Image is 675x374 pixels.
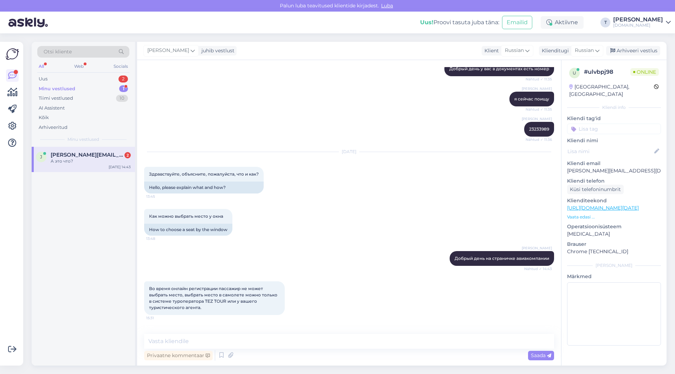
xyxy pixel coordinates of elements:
input: Lisa nimi [567,147,653,155]
a: [PERSON_NAME][DOMAIN_NAME] [613,17,671,28]
div: 10 [116,95,128,102]
span: Nähtud ✓ 14:43 [524,266,552,271]
div: Web [73,62,85,71]
span: Online [630,68,659,76]
p: Kliendi email [567,160,661,167]
span: jelena.ahmetsina@hotmail.com [51,152,124,158]
div: Klienditugi [539,47,569,54]
p: Operatsioonisüsteem [567,223,661,230]
div: 1 [119,85,128,92]
span: [PERSON_NAME] [522,245,552,251]
p: [PERSON_NAME][EMAIL_ADDRESS][DOMAIN_NAME] [567,167,661,175]
div: [DATE] 14:43 [109,164,131,170]
p: Klienditeekond [567,197,661,204]
span: 23233989 [529,126,549,132]
span: Nähtud ✓ 11:35 [526,77,552,82]
img: Askly Logo [6,47,19,61]
span: 15:31 [146,315,173,321]
div: [PERSON_NAME] [613,17,663,22]
p: Chrome [TECHNICAL_ID] [567,248,661,255]
p: Kliendi nimi [567,137,661,144]
div: [PERSON_NAME] [567,262,661,269]
span: Как можно выбрать место у окна [149,214,223,219]
span: j [40,154,42,159]
input: Lisa tag [567,124,661,134]
span: Во время онлайн регистрации пассажир не может выбрать место, выбрать место в самолете можно тольк... [149,286,278,310]
span: Russian [505,47,524,54]
div: Küsi telefoninumbrit [567,185,624,194]
div: All [37,62,45,71]
button: Emailid [502,16,532,29]
div: Privaatne kommentaar [144,351,213,360]
a: [URL][DOMAIN_NAME][DATE] [567,205,639,211]
div: Hello, please explain what and how? [144,182,264,193]
div: [DATE] [144,149,554,155]
p: Märkmed [567,273,661,280]
span: [PERSON_NAME] [147,47,189,54]
div: А это что? [51,158,131,164]
span: 13:45 [146,194,173,199]
div: juhib vestlust [199,47,234,54]
span: я сейчас поищу [514,96,549,101]
span: [PERSON_NAME] [522,116,552,122]
div: Socials [112,62,129,71]
div: Aktiivne [541,16,584,29]
div: [DOMAIN_NAME] [613,22,663,28]
span: Russian [575,47,594,54]
p: [MEDICAL_DATA] [567,230,661,238]
p: Kliendi tag'id [567,115,661,122]
span: Saada [531,352,551,359]
div: Uus [39,76,47,83]
span: Добрый день у вас в документах есть номер [449,66,549,71]
p: Kliendi telefon [567,177,661,185]
div: T [600,18,610,27]
span: Nähtud ✓ 11:35 [526,107,552,112]
span: Здравствуйте, объясните, пожалуйста, что и как? [149,171,259,177]
div: Tiimi vestlused [39,95,73,102]
div: How to choose a seat by the window [144,224,232,236]
div: Kliendi info [567,104,661,111]
p: Brauser [567,241,661,248]
div: Proovi tasuta juba täna: [420,18,499,27]
span: [PERSON_NAME] [522,86,552,91]
div: Arhiveeri vestlus [606,46,660,55]
div: Arhiveeritud [39,124,67,131]
span: Добрый день на страничке авиакомпании [455,256,549,261]
span: Nähtud ✓ 11:36 [526,137,552,142]
div: 2 [118,76,128,83]
span: Otsi kliente [44,48,72,55]
div: Minu vestlused [39,85,75,92]
div: Klient [482,47,499,54]
p: Vaata edasi ... [567,214,661,220]
span: 13:48 [146,236,173,241]
span: u [573,70,576,76]
div: 2 [124,152,131,158]
div: AI Assistent [39,105,65,112]
div: [GEOGRAPHIC_DATA], [GEOGRAPHIC_DATA] [569,83,654,98]
div: # ulvbpj98 [584,68,630,76]
b: Uus! [420,19,433,26]
span: Luba [379,2,395,9]
span: Minu vestlused [67,136,99,143]
div: Kõik [39,114,49,121]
